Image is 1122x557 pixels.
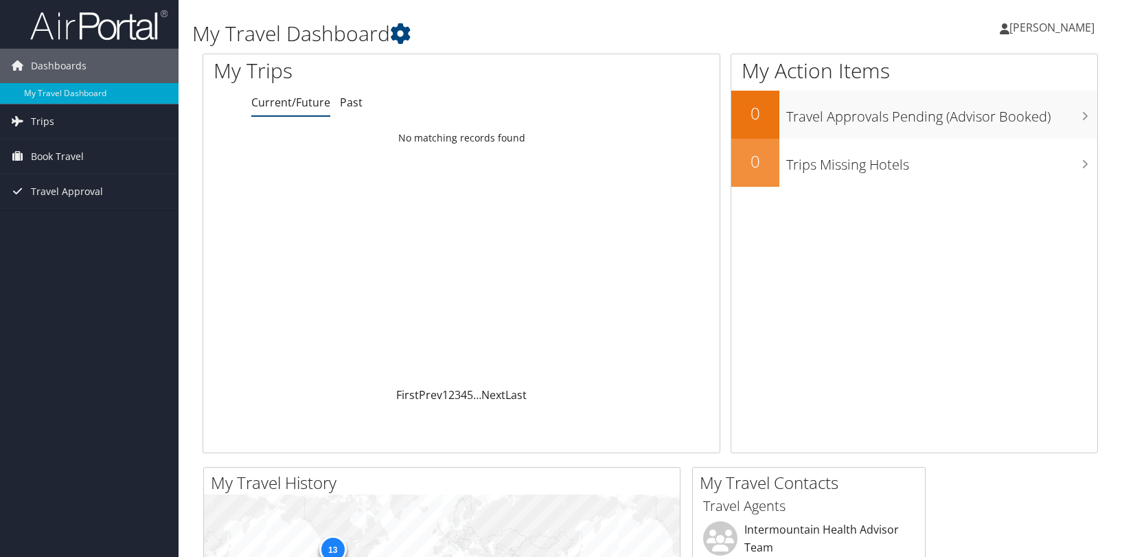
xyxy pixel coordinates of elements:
[31,139,84,174] span: Book Travel
[467,387,473,402] a: 5
[340,95,363,110] a: Past
[31,49,87,83] span: Dashboards
[455,387,461,402] a: 3
[731,91,1097,139] a: 0Travel Approvals Pending (Advisor Booked)
[731,56,1097,85] h1: My Action Items
[461,387,467,402] a: 4
[481,387,505,402] a: Next
[703,497,915,516] h3: Travel Agents
[192,19,803,48] h1: My Travel Dashboard
[396,387,419,402] a: First
[251,95,330,110] a: Current/Future
[31,174,103,209] span: Travel Approval
[211,471,680,495] h2: My Travel History
[214,56,494,85] h1: My Trips
[786,100,1097,126] h3: Travel Approvals Pending (Advisor Booked)
[731,102,779,125] h2: 0
[203,126,720,150] td: No matching records found
[700,471,925,495] h2: My Travel Contacts
[1009,20,1095,35] span: [PERSON_NAME]
[442,387,448,402] a: 1
[473,387,481,402] span: …
[30,9,168,41] img: airportal-logo.png
[1000,7,1108,48] a: [PERSON_NAME]
[731,139,1097,187] a: 0Trips Missing Hotels
[786,148,1097,174] h3: Trips Missing Hotels
[731,150,779,173] h2: 0
[31,104,54,139] span: Trips
[505,387,527,402] a: Last
[448,387,455,402] a: 2
[419,387,442,402] a: Prev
